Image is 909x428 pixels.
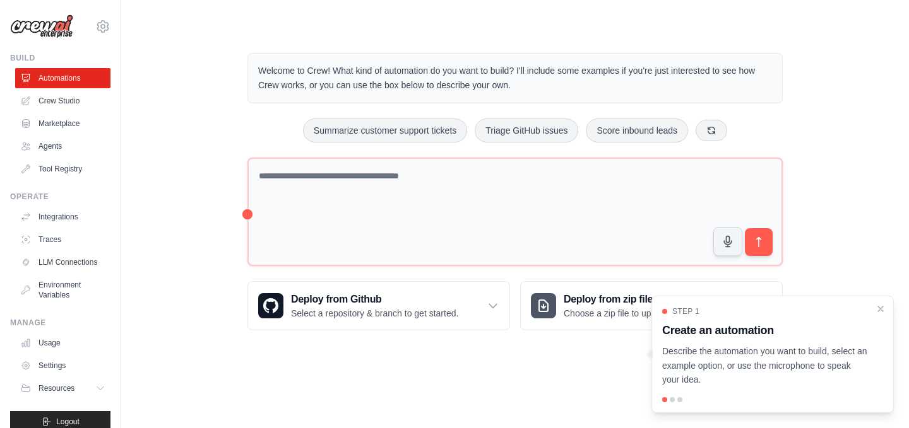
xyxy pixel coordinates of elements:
button: Score inbound leads [586,119,688,142]
h3: Deploy from Github [291,292,458,307]
p: Welcome to Crew! What kind of automation do you want to build? I'll include some examples if you'... [258,64,772,93]
a: Agents [15,136,110,156]
a: Automations [15,68,110,88]
span: Logout [56,417,80,427]
p: Select a repository & branch to get started. [291,307,458,320]
a: Environment Variables [15,275,110,305]
a: LLM Connections [15,252,110,272]
a: Crew Studio [15,91,110,111]
iframe: Chat Widget [846,367,909,428]
h3: Create an automation [662,321,868,339]
span: Resources [39,383,74,393]
div: Operate [10,192,110,202]
a: Settings [15,356,110,376]
p: Choose a zip file to upload. [564,307,670,320]
a: Usage [15,333,110,353]
p: Describe the automation you want to build, select an example option, or use the microphone to spe... [662,344,868,387]
div: Build [10,53,110,63]
button: Triage GitHub issues [475,119,578,142]
button: Resources [15,378,110,398]
img: Logo [10,14,73,38]
a: Tool Registry [15,159,110,179]
button: Close walkthrough [876,304,886,314]
div: Manage [10,318,110,328]
button: Summarize customer support tickets [303,119,467,142]
a: Marketplace [15,113,110,134]
span: Step 1 [672,306,699,316]
a: Traces [15,229,110,250]
h3: Deploy from zip file [564,292,670,307]
a: Integrations [15,207,110,227]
